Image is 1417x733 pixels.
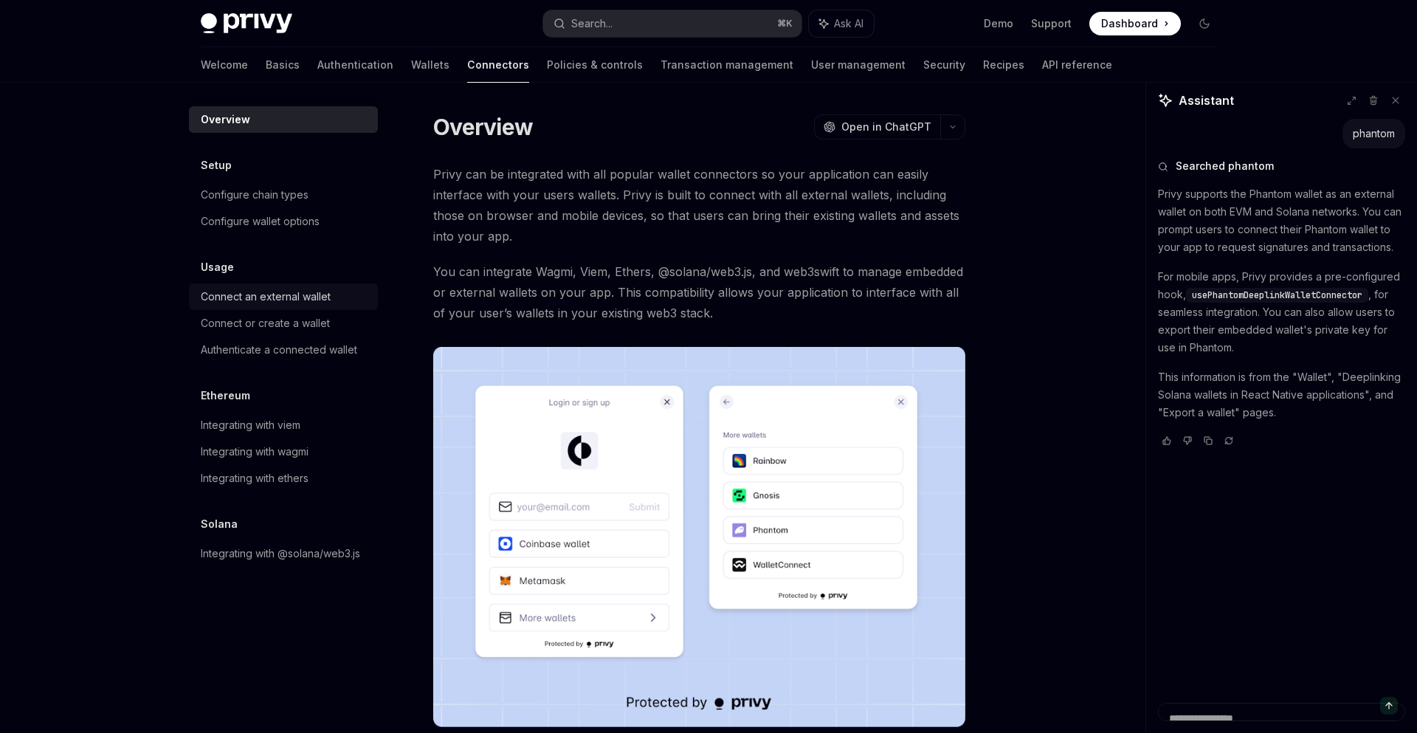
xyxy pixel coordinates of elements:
[1353,126,1395,141] div: phantom
[189,337,378,363] a: Authenticate a connected wallet
[834,16,863,31] span: Ask AI
[1031,16,1072,31] a: Support
[841,120,931,134] span: Open in ChatGPT
[1176,159,1274,173] span: Searched phantom
[201,416,300,434] div: Integrating with viem
[201,314,330,332] div: Connect or create a wallet
[201,469,308,487] div: Integrating with ethers
[433,347,965,727] img: Connectors3
[201,387,250,405] h5: Ethereum
[661,47,793,83] a: Transaction management
[433,114,533,140] h1: Overview
[983,47,1024,83] a: Recipes
[201,515,238,533] h5: Solana
[201,258,234,276] h5: Usage
[201,111,250,128] div: Overview
[411,47,449,83] a: Wallets
[1380,697,1398,715] button: Send message
[433,164,965,247] span: Privy can be integrated with all popular wallet connectors so your application can easily interfa...
[201,545,360,562] div: Integrating with @solana/web3.js
[1193,12,1216,35] button: Toggle dark mode
[809,10,874,37] button: Ask AI
[814,114,940,140] button: Open in ChatGPT
[266,47,300,83] a: Basics
[201,13,292,34] img: dark logo
[189,310,378,337] a: Connect or create a wallet
[201,47,248,83] a: Welcome
[923,47,965,83] a: Security
[1042,47,1112,83] a: API reference
[467,47,529,83] a: Connectors
[547,47,643,83] a: Policies & controls
[1179,92,1234,109] span: Assistant
[201,443,308,461] div: Integrating with wagmi
[433,261,965,323] span: You can integrate Wagmi, Viem, Ethers, @solana/web3.js, and web3swift to manage embedded or exter...
[811,47,906,83] a: User management
[189,540,378,567] a: Integrating with @solana/web3.js
[201,341,357,359] div: Authenticate a connected wallet
[1158,368,1405,421] p: This information is from the "Wallet", "Deeplinking Solana wallets in React Native applications",...
[1101,16,1158,31] span: Dashboard
[777,18,793,30] span: ⌘ K
[189,438,378,465] a: Integrating with wagmi
[201,156,232,174] h5: Setup
[1089,12,1181,35] a: Dashboard
[1158,159,1405,173] button: Searched phantom
[189,412,378,438] a: Integrating with viem
[543,10,801,37] button: Search...⌘K
[189,182,378,208] a: Configure chain types
[189,465,378,492] a: Integrating with ethers
[571,15,613,32] div: Search...
[189,283,378,310] a: Connect an external wallet
[201,186,308,204] div: Configure chain types
[317,47,393,83] a: Authentication
[201,288,331,306] div: Connect an external wallet
[189,208,378,235] a: Configure wallet options
[1192,289,1362,301] span: usePhantomDeeplinkWalletConnector
[1158,185,1405,256] p: Privy supports the Phantom wallet as an external wallet on both EVM and Solana networks. You can ...
[189,106,378,133] a: Overview
[1158,268,1405,357] p: For mobile apps, Privy provides a pre-configured hook, , for seamless integration. You can also a...
[984,16,1013,31] a: Demo
[201,213,320,230] div: Configure wallet options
